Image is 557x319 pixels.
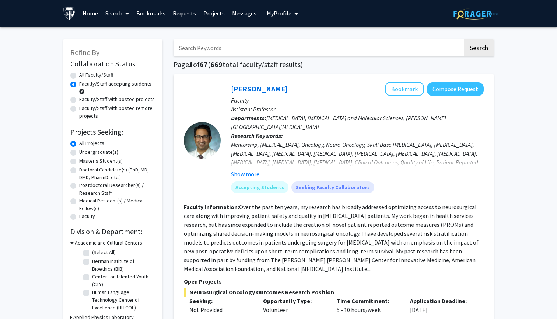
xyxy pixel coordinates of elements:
p: Assistant Professor [231,105,484,114]
a: Home [79,0,102,26]
label: All Projects [79,139,104,147]
h1: Page of ( total faculty/staff results) [174,60,494,69]
label: Master's Student(s) [79,157,123,165]
span: Refine By [70,48,99,57]
div: [DATE] [404,297,478,314]
a: [PERSON_NAME] [231,84,288,93]
h2: Projects Seeking: [70,128,155,136]
span: 1 [189,60,193,69]
img: Johns Hopkins University Logo [63,7,76,20]
b: Faculty Information: [184,203,239,211]
h2: Division & Department: [70,227,155,236]
div: Volunteer [258,297,331,314]
label: Faculty [79,212,95,220]
button: Show more [231,170,259,178]
button: Search [464,39,494,56]
mat-chip: Accepting Students [231,181,288,193]
mat-chip: Seeking Faculty Collaborators [291,181,374,193]
iframe: Chat [6,286,31,313]
label: Doctoral Candidate(s) (PhD, MD, DMD, PharmD, etc.) [79,166,155,181]
p: Application Deadline: [410,297,473,305]
label: (Select All) [92,249,116,256]
div: Not Provided [189,305,252,314]
label: Center for Talented Youth (CTY) [92,273,153,288]
span: Neurosurgical Oncology Outcomes Research Position [184,288,484,297]
a: Search [102,0,133,26]
input: Search Keywords [174,39,463,56]
label: Faculty/Staff with posted projects [79,96,155,103]
p: Seeking: [189,297,252,305]
div: Mentorship, [MEDICAL_DATA], Oncology, Neuro-Oncology, Skull Base [MEDICAL_DATA], [MEDICAL_DATA], ... [231,140,484,193]
b: Departments: [231,114,266,122]
b: Research Keywords: [231,132,283,139]
button: Add Raj Mukherjee to Bookmarks [385,82,424,96]
label: Faculty/Staff accepting students [79,80,151,88]
a: Bookmarks [133,0,169,26]
span: [MEDICAL_DATA], [MEDICAL_DATA] and Molecular Sciences, [PERSON_NAME][GEOGRAPHIC_DATA][MEDICAL_DATA] [231,114,446,131]
span: My Profile [267,10,291,17]
p: Open Projects [184,277,484,286]
span: 67 [200,60,208,69]
a: Requests [169,0,200,26]
label: Berman Institute of Bioethics (BIB) [92,257,153,273]
p: Opportunity Type: [263,297,326,305]
a: Projects [200,0,228,26]
h3: Academic and Cultural Centers [75,239,142,247]
a: Messages [228,0,260,26]
label: Human Language Technology Center of Excellence (HLTCOE) [92,288,153,312]
fg-read-more: Over the past ten years, my research has broadly addressed optimizing access to neurosurgical car... [184,203,479,273]
p: Time Commitment: [337,297,399,305]
p: Faculty [231,96,484,105]
label: All Faculty/Staff [79,71,113,79]
label: Undergraduate(s) [79,148,118,156]
div: 5 - 10 hours/week [331,297,405,314]
button: Compose Request to Raj Mukherjee [427,82,484,96]
label: Medical Resident(s) / Medical Fellow(s) [79,197,155,212]
label: Postdoctoral Researcher(s) / Research Staff [79,181,155,197]
h2: Collaboration Status: [70,59,155,68]
img: ForagerOne Logo [453,8,500,20]
span: 669 [210,60,223,69]
label: Faculty/Staff with posted remote projects [79,104,155,120]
